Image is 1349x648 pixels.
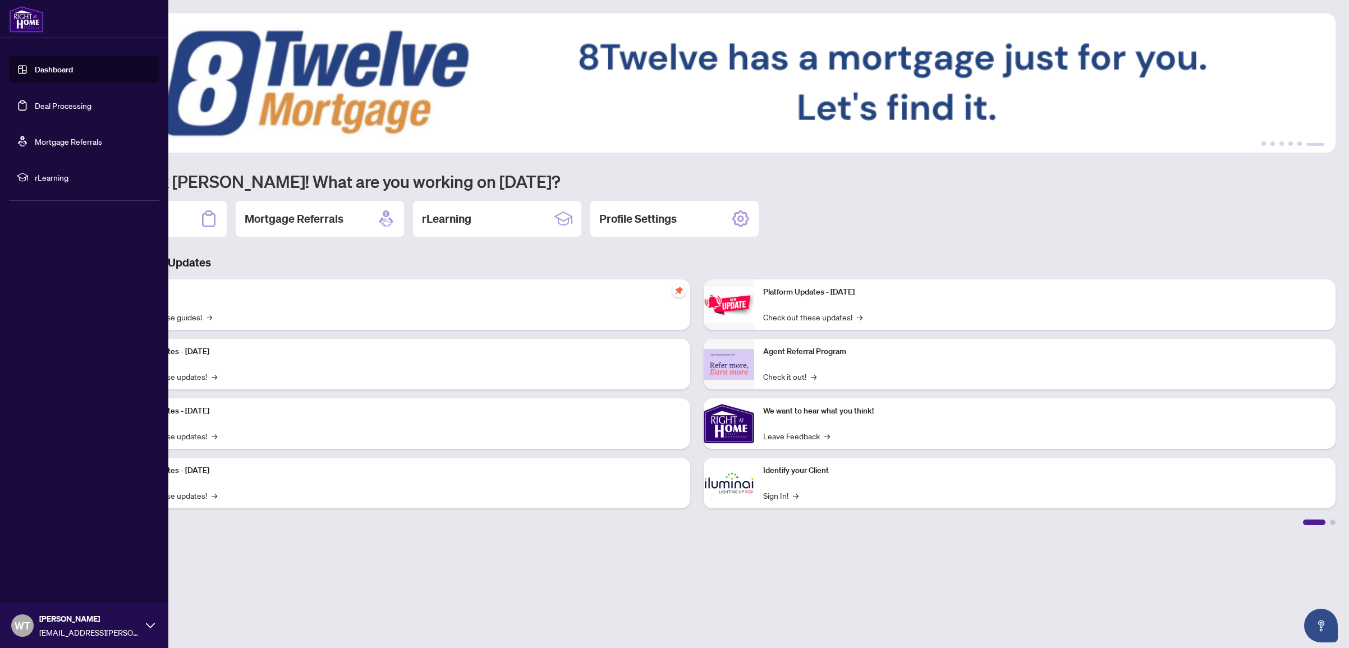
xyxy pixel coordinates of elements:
button: 2 [1270,141,1275,146]
span: WT [15,618,30,633]
a: Mortgage Referrals [35,136,102,146]
p: Identify your Client [763,465,1327,477]
p: Platform Updates - [DATE] [118,346,681,358]
span: pushpin [672,284,686,297]
span: → [207,311,212,323]
button: 3 [1279,141,1284,146]
img: We want to hear what you think! [704,398,754,449]
img: Identify your Client [704,458,754,508]
button: 4 [1288,141,1293,146]
h1: Welcome back [PERSON_NAME]! What are you working on [DATE]? [58,171,1336,192]
img: Platform Updates - June 23, 2025 [704,287,754,323]
a: Deal Processing [35,100,91,111]
button: 1 [1261,141,1266,146]
span: [PERSON_NAME] [39,613,140,625]
a: Check it out!→ [763,370,816,383]
span: [EMAIL_ADDRESS][PERSON_NAME][DOMAIN_NAME] [39,626,140,638]
span: rLearning [35,171,152,183]
button: 5 [1297,141,1302,146]
span: → [824,430,830,442]
button: 6 [1306,141,1324,146]
h2: rLearning [422,211,471,227]
p: Platform Updates - [DATE] [118,405,681,417]
h2: Profile Settings [599,211,677,227]
span: → [212,430,217,442]
a: Leave Feedback→ [763,430,830,442]
a: Dashboard [35,65,73,75]
a: Sign In!→ [763,489,799,502]
span: → [857,311,862,323]
span: → [811,370,816,383]
span: → [793,489,799,502]
img: logo [9,6,44,33]
span: → [212,489,217,502]
a: Check out these updates!→ [763,311,862,323]
p: Self-Help [118,286,681,298]
p: Agent Referral Program [763,346,1327,358]
p: Platform Updates - [DATE] [763,286,1327,298]
span: → [212,370,217,383]
p: We want to hear what you think! [763,405,1327,417]
img: Agent Referral Program [704,349,754,380]
button: Open asap [1304,609,1338,642]
h2: Mortgage Referrals [245,211,343,227]
p: Platform Updates - [DATE] [118,465,681,477]
img: Slide 5 [58,13,1336,153]
h3: Brokerage & Industry Updates [58,255,1336,270]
